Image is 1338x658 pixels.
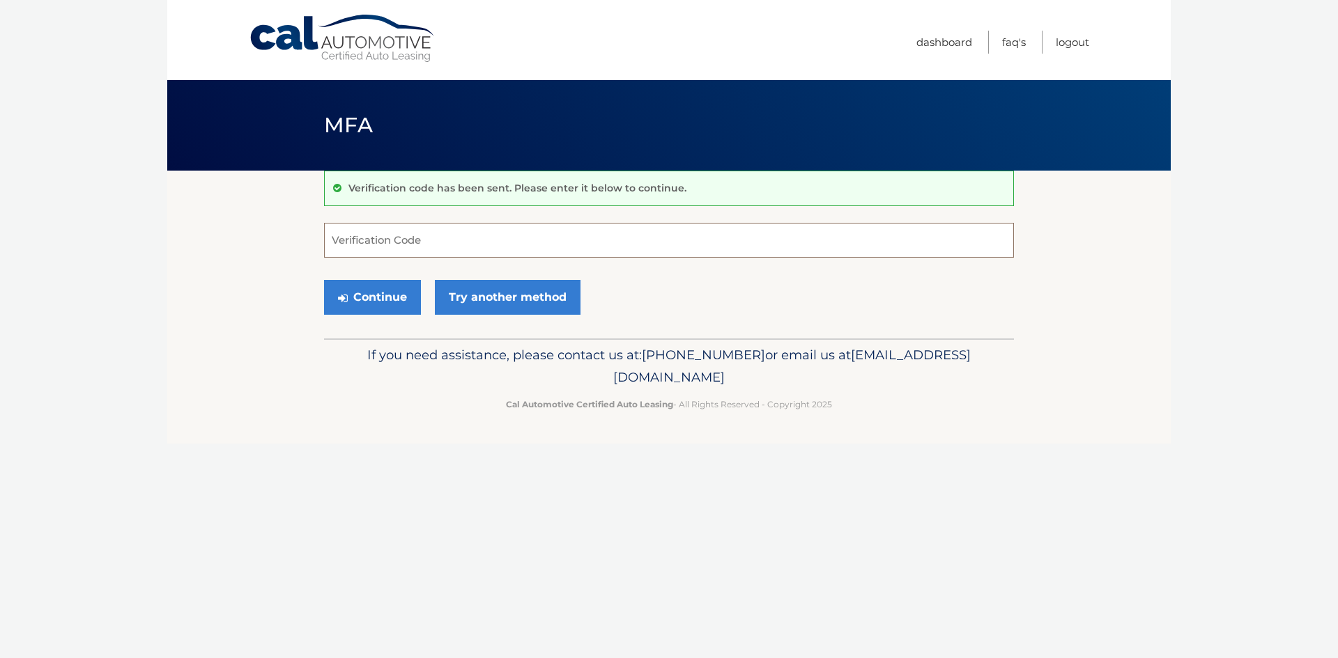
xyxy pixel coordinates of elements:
p: If you need assistance, please contact us at: or email us at [333,344,1005,389]
span: MFA [324,112,373,138]
span: [EMAIL_ADDRESS][DOMAIN_NAME] [613,347,971,385]
a: Dashboard [916,31,972,54]
span: [PHONE_NUMBER] [642,347,765,363]
a: Cal Automotive [249,14,437,63]
input: Verification Code [324,223,1014,258]
a: Try another method [435,280,580,315]
a: Logout [1056,31,1089,54]
p: - All Rights Reserved - Copyright 2025 [333,397,1005,412]
a: FAQ's [1002,31,1026,54]
p: Verification code has been sent. Please enter it below to continue. [348,182,686,194]
button: Continue [324,280,421,315]
strong: Cal Automotive Certified Auto Leasing [506,399,673,409]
